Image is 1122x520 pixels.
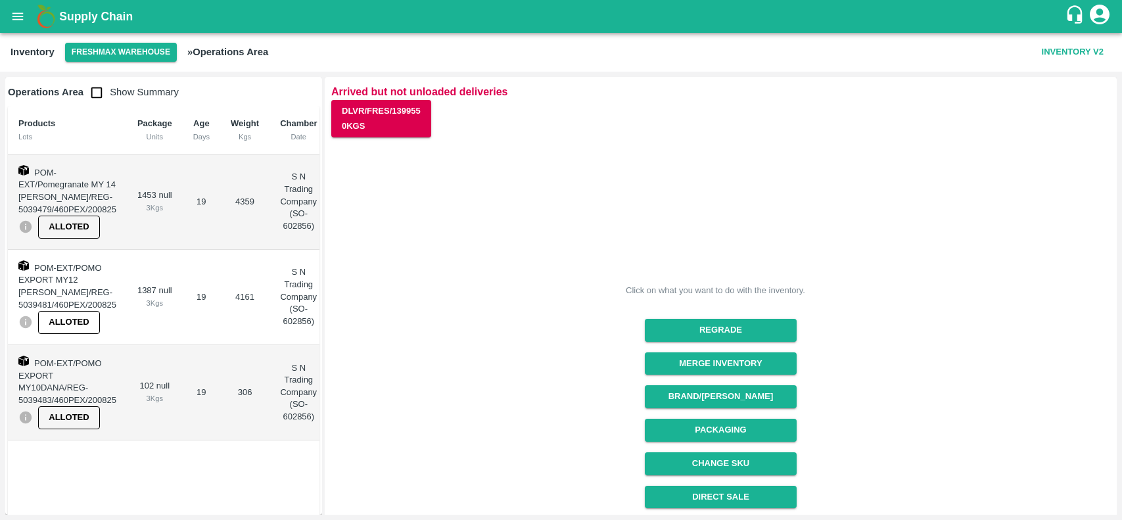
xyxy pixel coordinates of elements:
[59,7,1065,26] a: Supply Chain
[645,452,797,475] button: Change SKU
[11,47,55,57] b: Inventory
[331,100,431,138] button: DLVR/FRES/1399550Kgs
[193,118,210,128] b: Age
[280,266,317,327] p: S N Trading Company (SO-602856)
[3,1,33,32] button: open drawer
[59,10,133,23] b: Supply Chain
[645,385,797,408] button: Brand/[PERSON_NAME]
[183,250,220,345] td: 19
[18,118,55,128] b: Products
[280,131,317,143] div: Date
[626,284,805,297] div: Click on what you want to do with the inventory.
[18,263,116,310] span: POM-EXT/POMO EXPORT MY12 [PERSON_NAME]/REG-5039481/460PEX/200825
[331,83,1110,100] p: Arrived but not unloaded deliveries
[645,352,797,375] button: Merge Inventory
[18,168,116,214] span: POM-EXT/Pomegranate MY 14 [PERSON_NAME]/REG-5039479/460PEX/200825
[645,319,797,342] button: Regrade
[1065,5,1088,28] div: customer-support
[231,131,259,143] div: Kgs
[137,285,172,309] div: 1387 null
[183,345,220,440] td: 19
[280,118,317,128] b: Chamber
[137,118,172,128] b: Package
[137,392,172,404] div: 3 Kgs
[645,486,797,509] button: Direct Sale
[18,358,116,405] span: POM-EXT/POMO EXPORT MY10DANA/REG-5039483/460PEX/200825
[238,387,252,397] span: 306
[183,154,220,250] td: 19
[18,165,29,176] img: box
[231,118,259,128] b: Weight
[1088,3,1111,30] div: account of current user
[193,131,210,143] div: Days
[137,189,172,214] div: 1453 null
[18,356,29,366] img: box
[83,87,179,97] span: Show Summary
[235,292,254,302] span: 4161
[137,202,172,214] div: 3 Kgs
[65,43,177,62] button: Select DC
[280,171,317,232] p: S N Trading Company (SO-602856)
[18,131,116,143] div: Lots
[18,260,29,271] img: box
[280,362,317,423] p: S N Trading Company (SO-602856)
[187,47,268,57] b: » Operations Area
[137,297,172,309] div: 3 Kgs
[137,131,172,143] div: Units
[137,380,172,404] div: 102 null
[645,419,797,442] button: Packaging
[235,197,254,206] span: 4359
[8,87,83,97] b: Operations Area
[33,3,59,30] img: logo
[1037,41,1109,64] button: Inventory V2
